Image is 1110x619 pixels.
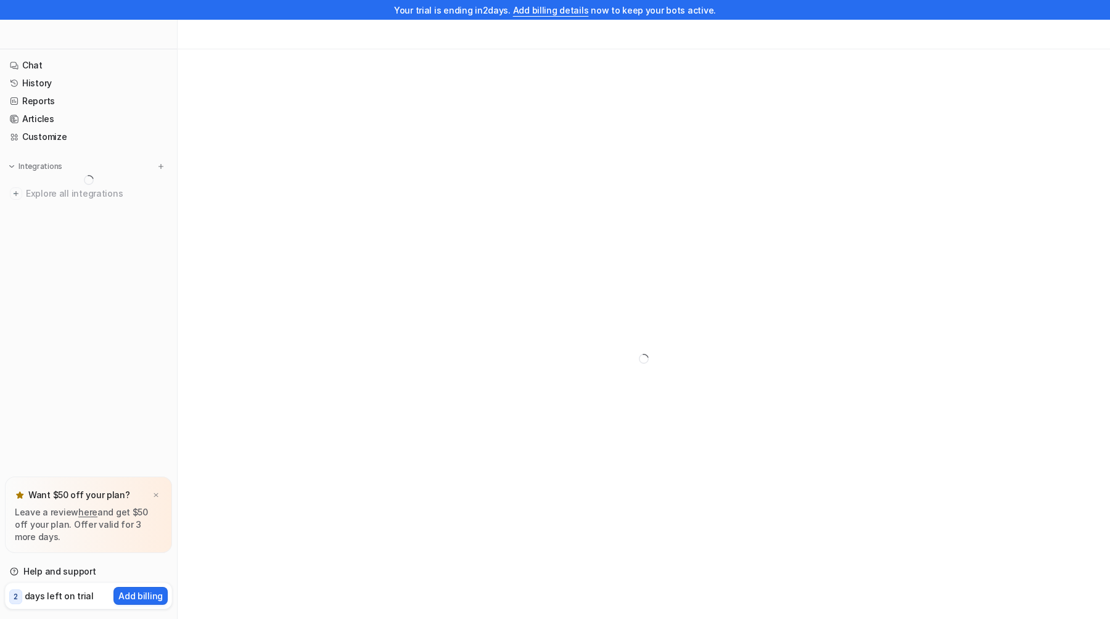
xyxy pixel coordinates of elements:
[7,162,16,171] img: expand menu
[5,57,172,74] a: Chat
[5,185,172,202] a: Explore all integrations
[10,187,22,200] img: explore all integrations
[5,128,172,146] a: Customize
[28,489,130,501] p: Want $50 off your plan?
[18,162,62,171] p: Integrations
[513,5,589,15] a: Add billing details
[157,162,165,171] img: menu_add.svg
[26,184,167,203] span: Explore all integrations
[152,491,160,499] img: x
[78,507,97,517] a: here
[15,490,25,500] img: star
[113,587,168,605] button: Add billing
[118,589,163,602] p: Add billing
[5,75,172,92] a: History
[5,110,172,128] a: Articles
[5,563,172,580] a: Help and support
[5,160,66,173] button: Integrations
[25,589,94,602] p: days left on trial
[14,591,18,602] p: 2
[5,92,172,110] a: Reports
[15,506,162,543] p: Leave a review and get $50 off your plan. Offer valid for 3 more days.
